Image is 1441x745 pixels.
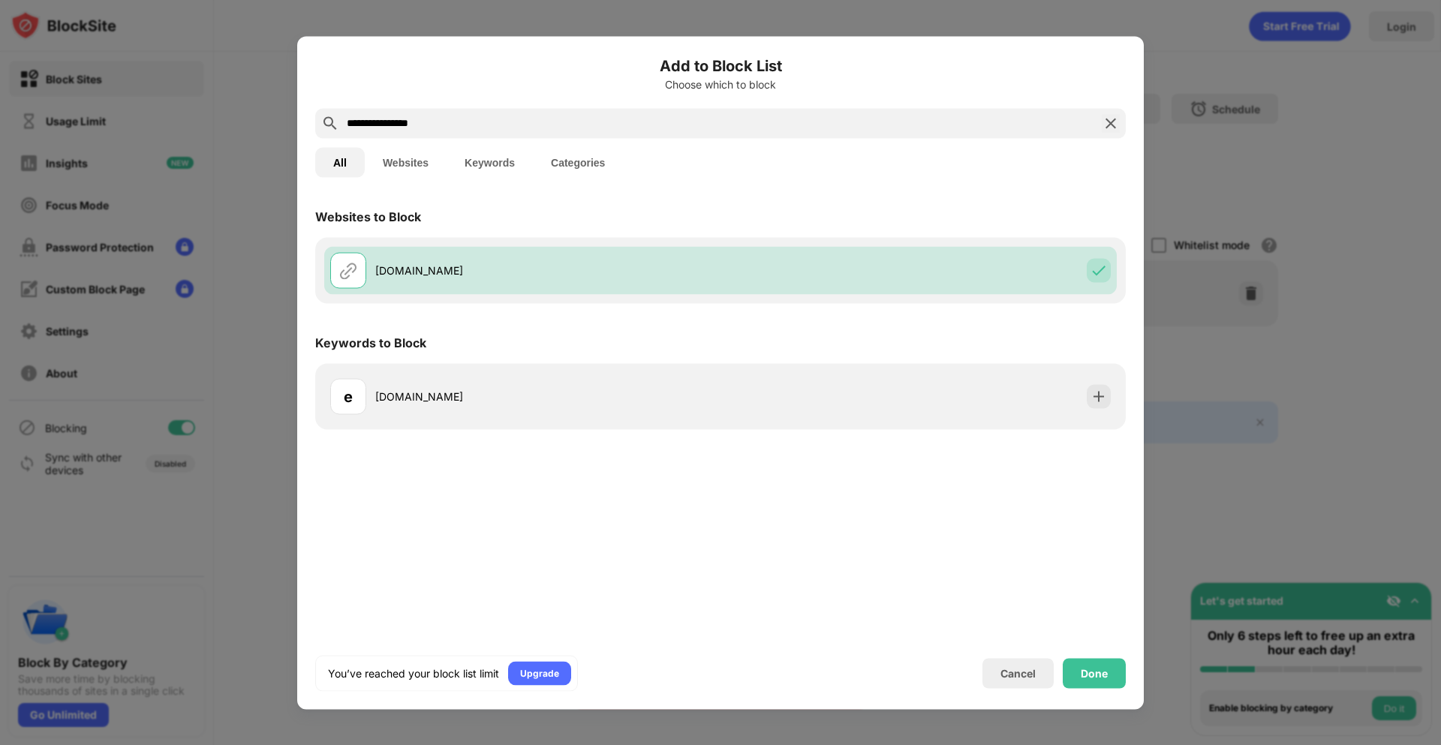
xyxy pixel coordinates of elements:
[321,114,339,132] img: search.svg
[315,209,421,224] div: Websites to Block
[1102,114,1120,132] img: search-close
[375,389,720,404] div: [DOMAIN_NAME]
[533,147,623,177] button: Categories
[1081,667,1108,679] div: Done
[315,335,426,350] div: Keywords to Block
[315,54,1126,77] h6: Add to Block List
[328,665,499,680] div: You’ve reached your block list limit
[365,147,447,177] button: Websites
[339,261,357,279] img: url.svg
[344,385,353,407] div: e
[375,263,720,278] div: [DOMAIN_NAME]
[1000,667,1036,680] div: Cancel
[315,78,1126,90] div: Choose which to block
[315,147,365,177] button: All
[520,665,559,680] div: Upgrade
[447,147,533,177] button: Keywords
